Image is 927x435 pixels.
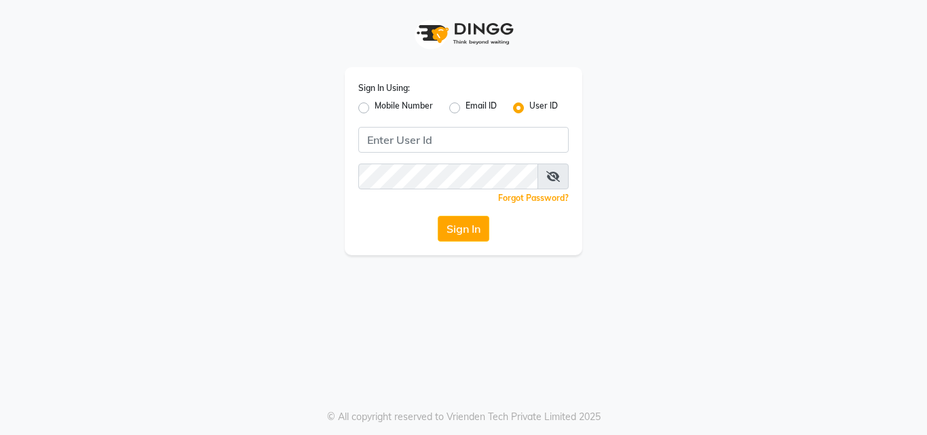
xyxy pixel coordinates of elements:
[358,164,538,189] input: Username
[409,14,518,54] img: logo1.svg
[375,100,433,116] label: Mobile Number
[466,100,497,116] label: Email ID
[498,193,569,203] a: Forgot Password?
[438,216,489,242] button: Sign In
[358,82,410,94] label: Sign In Using:
[529,100,558,116] label: User ID
[358,127,569,153] input: Username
